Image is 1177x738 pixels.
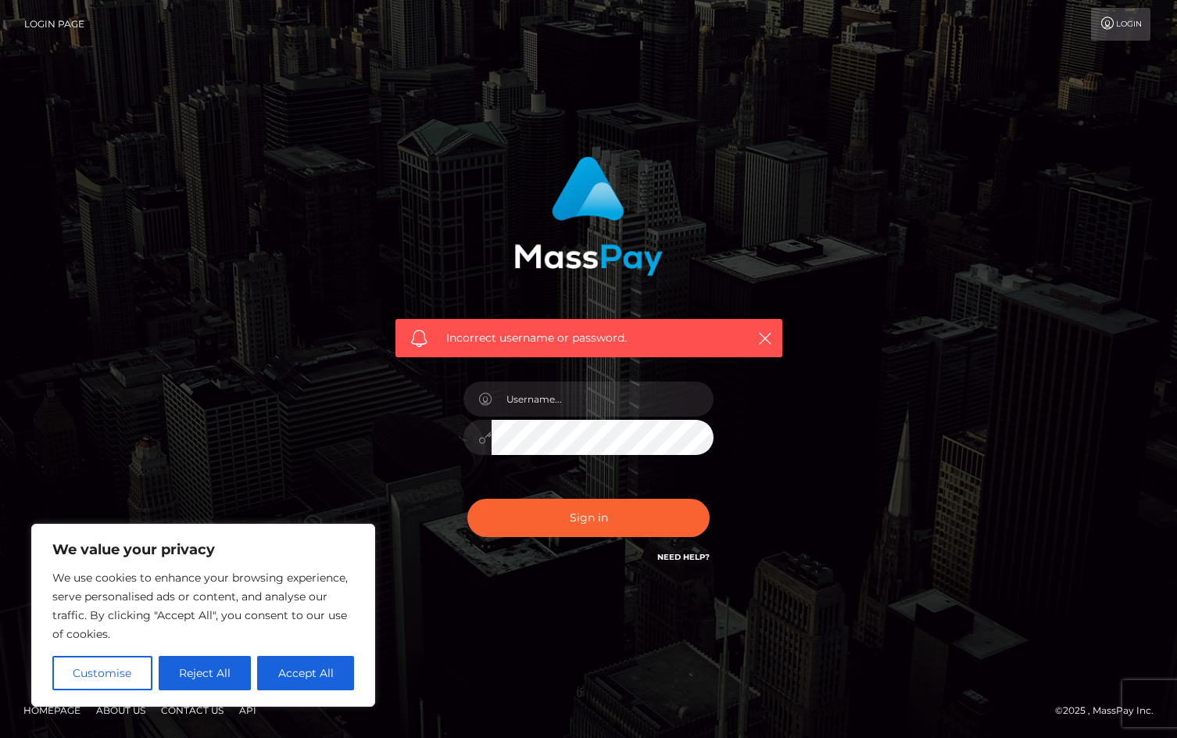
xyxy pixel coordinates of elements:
button: Customise [52,656,152,690]
p: We value your privacy [52,540,354,559]
input: Username... [492,382,714,417]
div: © 2025 , MassPay Inc. [1055,702,1165,719]
a: API [233,698,263,722]
a: Need Help? [657,552,710,562]
button: Reject All [159,656,252,690]
a: Homepage [17,698,87,722]
a: Login Page [24,8,84,41]
div: We value your privacy [31,524,375,707]
a: About Us [90,698,152,722]
img: MassPay Login [514,156,663,276]
button: Sign in [467,499,710,537]
button: Accept All [257,656,354,690]
a: Contact Us [155,698,230,722]
p: We use cookies to enhance your browsing experience, serve personalised ads or content, and analys... [52,568,354,643]
a: Login [1091,8,1150,41]
span: Incorrect username or password. [446,330,732,346]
